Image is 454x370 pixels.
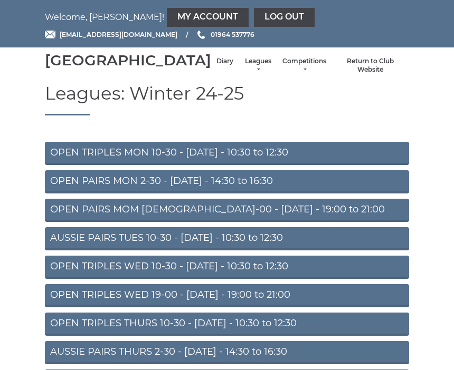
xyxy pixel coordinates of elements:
[196,30,254,40] a: Phone us 01964 537776
[60,31,177,38] span: [EMAIL_ADDRESS][DOMAIN_NAME]
[45,284,409,307] a: OPEN TRIPLES WED 19-00 - [DATE] - 19:00 to 21:00
[337,57,404,74] a: Return to Club Website
[216,57,233,66] a: Diary
[45,170,409,193] a: OPEN PAIRS MON 2-30 - [DATE] - 14:30 to 16:30
[254,8,315,27] a: Log out
[167,8,249,27] a: My Account
[211,31,254,38] span: 01964 537776
[45,341,409,364] a: AUSSIE PAIRS THURS 2-30 - [DATE] - 14:30 to 16:30
[45,199,409,222] a: OPEN PAIRS MOM [DEMOGRAPHIC_DATA]-00 - [DATE] - 19:00 to 21:00
[45,256,409,279] a: OPEN TRIPLES WED 10-30 - [DATE] - 10:30 to 12:30
[45,84,409,115] h1: Leagues: Winter 24-25
[45,142,409,165] a: OPEN TRIPLES MON 10-30 - [DATE] - 10:30 to 12:30
[45,31,55,38] img: Email
[45,8,409,27] nav: Welcome, [PERSON_NAME]!
[45,52,211,69] div: [GEOGRAPHIC_DATA]
[45,30,177,40] a: Email [EMAIL_ADDRESS][DOMAIN_NAME]
[244,57,272,74] a: Leagues
[45,227,409,250] a: AUSSIE PAIRS TUES 10-30 - [DATE] - 10:30 to 12:30
[45,313,409,336] a: OPEN TRIPLES THURS 10-30 - [DATE] - 10:30 to 12:30
[197,31,205,39] img: Phone us
[282,57,326,74] a: Competitions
